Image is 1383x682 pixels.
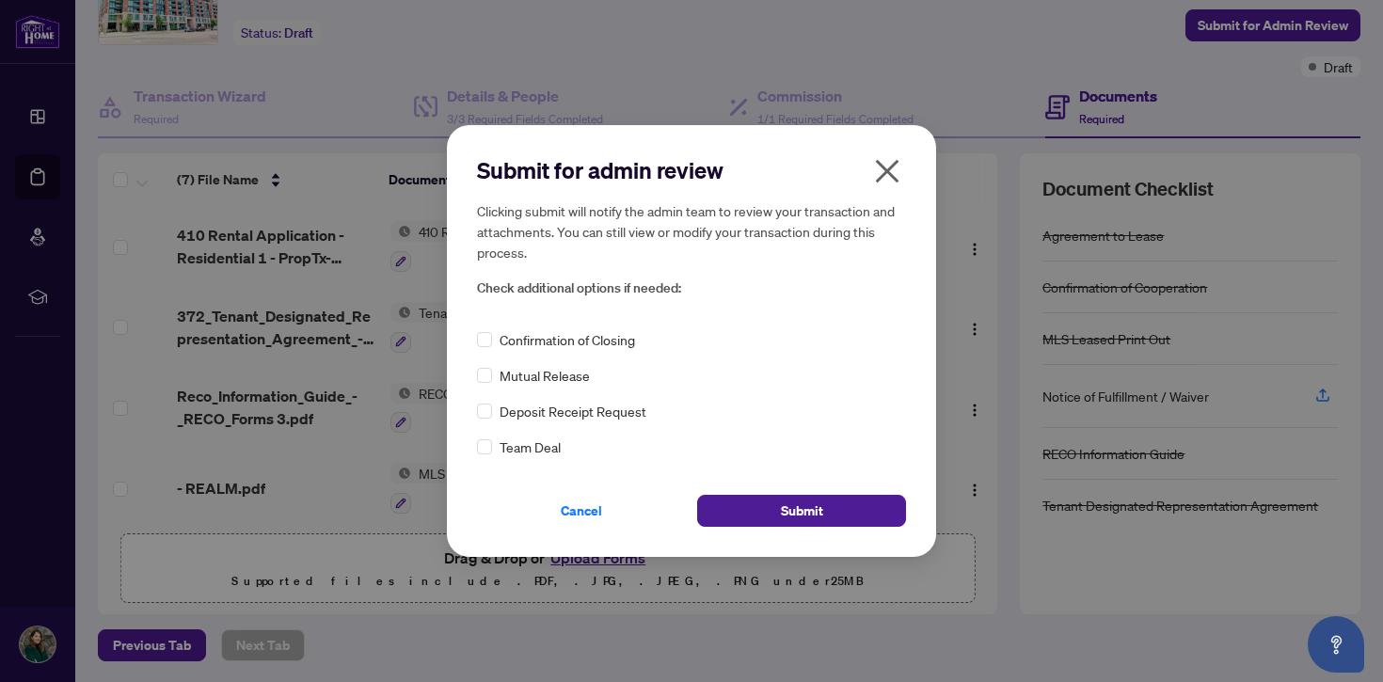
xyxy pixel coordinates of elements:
[561,496,602,526] span: Cancel
[872,156,902,186] span: close
[500,365,590,386] span: Mutual Release
[500,401,646,421] span: Deposit Receipt Request
[500,329,635,350] span: Confirmation of Closing
[500,436,561,457] span: Team Deal
[477,200,906,262] h5: Clicking submit will notify the admin team to review your transaction and attachments. You can st...
[477,495,686,527] button: Cancel
[477,155,906,185] h2: Submit for admin review
[477,278,906,299] span: Check additional options if needed:
[1308,616,1364,673] button: Open asap
[781,496,823,526] span: Submit
[697,495,906,527] button: Submit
